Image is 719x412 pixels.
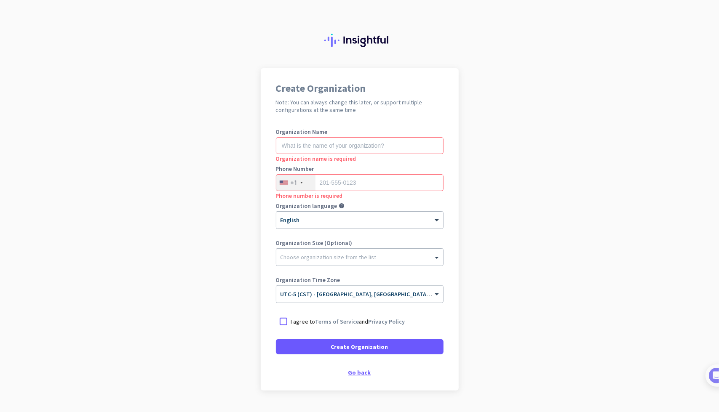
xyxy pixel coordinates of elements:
h1: Create Organization [276,83,444,93]
label: Organization Size (Optional) [276,240,444,246]
label: Organization Time Zone [276,277,444,283]
label: Phone Number [276,166,444,172]
img: Insightful [324,34,395,47]
p: I agree to and [291,317,405,326]
span: Organization name is required [276,155,356,162]
span: Phone number is required [276,192,343,199]
label: Organization language [276,203,337,209]
div: +1 [291,178,298,187]
h2: Note: You can always change this later, or support multiple configurations at the same time [276,98,444,114]
a: Privacy Policy [369,318,405,325]
input: What is the name of your organization? [276,137,444,154]
div: Go back [276,369,444,375]
input: 201-555-0123 [276,174,444,191]
span: Create Organization [331,343,388,351]
button: Create Organization [276,339,444,354]
a: Terms of Service [315,318,359,325]
label: Organization Name [276,129,444,135]
i: help [339,203,345,209]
